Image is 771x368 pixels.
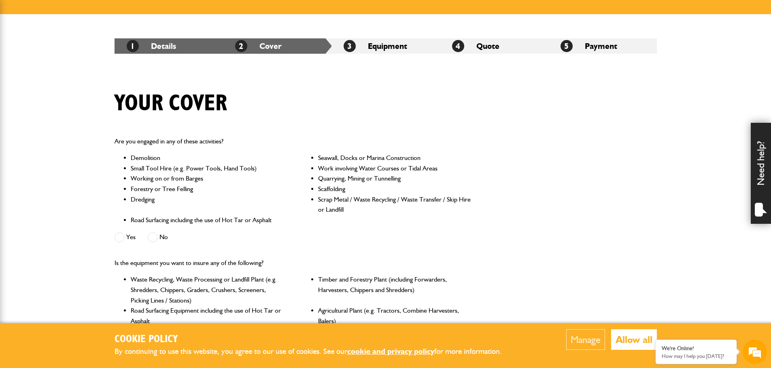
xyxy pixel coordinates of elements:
[131,194,284,215] li: Dredging
[331,38,440,54] li: Equipment
[127,40,139,52] span: 1
[347,347,434,356] a: cookie and privacy policy
[131,274,284,305] li: Waste Recycling, Waste Processing or Landfill Plant (e.g. Shredders, Chippers, Graders, Crushers,...
[318,153,472,163] li: Seawall, Docks or Marina Construction
[751,123,771,224] div: Need help?
[561,40,573,52] span: 5
[131,305,284,326] li: Road Surfacing Equipment including the use of Hot Tar or Asphalt
[440,38,548,54] li: Quote
[318,173,472,184] li: Quarrying, Mining or Tunnelling
[452,40,464,52] span: 4
[115,136,472,147] p: Are you engaged in any of these activities?
[318,184,472,194] li: Scaffolding
[115,345,515,358] p: By continuing to use this website, you agree to our use of cookies. See our for more information.
[318,305,472,326] li: Agricultural Plant (e.g. Tractors, Combine Harvesters, Balers)
[318,163,472,174] li: Work involving Water Courses or Tidal Areas
[662,353,731,359] p: How may I help you today?
[115,232,136,242] label: Yes
[235,40,247,52] span: 2
[131,184,284,194] li: Forestry or Tree Felling
[318,194,472,215] li: Scrap Metal / Waste Recycling / Waste Transfer / Skip Hire or Landfill
[131,163,284,174] li: Small Tool Hire (e.g. Power Tools, Hand Tools)
[223,38,331,54] li: Cover
[148,232,168,242] label: No
[131,153,284,163] li: Demolition
[115,90,227,117] h1: Your cover
[115,258,472,268] p: Is the equipment you want to insure any of the following?
[127,41,176,51] a: 1Details
[131,173,284,184] li: Working on or from Barges
[318,274,472,305] li: Timber and Forestry Plant (including Forwarders, Harvesters, Chippers and Shredders)
[662,345,731,352] div: We're Online!
[115,333,515,346] h2: Cookie Policy
[548,38,657,54] li: Payment
[131,215,284,225] li: Road Surfacing including the use of Hot Tar or Asphalt
[611,329,657,350] button: Allow all
[566,329,605,350] button: Manage
[344,40,356,52] span: 3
